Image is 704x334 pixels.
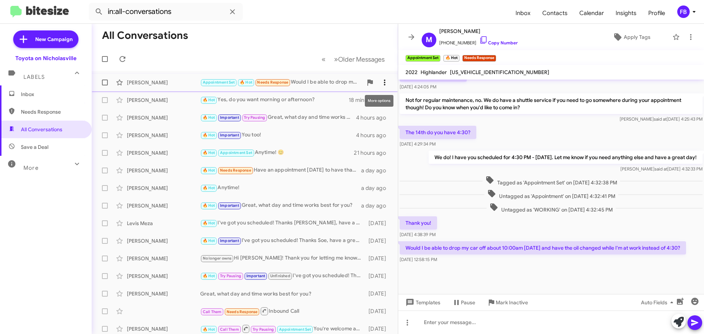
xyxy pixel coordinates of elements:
[203,203,215,208] span: 🔥 Hot
[654,116,667,122] span: said at
[462,55,496,62] small: Needs Response
[244,115,265,120] span: Try Pausing
[200,201,361,210] div: Great, what day and time works best for you?
[257,80,288,85] span: Needs Response
[406,55,440,62] small: Appointment Set
[127,132,200,139] div: [PERSON_NAME]
[220,203,239,208] span: Important
[23,74,45,80] span: Labels
[21,143,48,151] span: Save a Deal
[200,131,356,139] div: You too!
[246,274,265,278] span: Important
[200,78,363,87] div: Would I be able to drop my car off about 10:00am [DATE] and have the oil changed while I'm at wor...
[203,274,215,278] span: 🔥 Hot
[443,55,459,62] small: 🔥 Hot
[400,141,436,147] span: [DATE] 4:29:34 PM
[203,309,222,314] span: Call Them
[203,115,215,120] span: 🔥 Hot
[203,168,215,173] span: 🔥 Hot
[220,150,252,155] span: Appointment Set
[620,116,703,122] span: [PERSON_NAME] [DATE] 4:25:43 PM
[439,27,518,36] span: [PERSON_NAME]
[89,3,243,21] input: Search
[21,108,83,115] span: Needs Response
[203,186,215,190] span: 🔥 Hot
[620,166,703,172] span: [PERSON_NAME] [DATE] 4:32:33 PM
[641,296,676,309] span: Auto Fields
[127,237,200,245] div: [PERSON_NAME]
[127,184,200,192] div: [PERSON_NAME]
[200,148,354,157] div: Anytime! 😊
[200,184,361,192] div: Anytime!
[365,308,392,315] div: [DATE]
[365,95,393,107] div: More options
[240,80,252,85] span: 🔥 Hot
[15,55,77,62] div: Toyota on Nicholasville
[203,238,215,243] span: 🔥 Hot
[446,296,481,309] button: Pause
[361,184,392,192] div: a day ago
[338,55,385,63] span: Older Messages
[253,327,274,332] span: Try Pausing
[227,309,258,314] span: Needs Response
[677,5,690,18] div: FB
[365,325,392,333] div: [DATE]
[203,327,215,332] span: 🔥 Hot
[400,241,686,254] p: Would I be able to drop my car off about 10:00am [DATE] and have the oil changed while I'm at wor...
[610,3,642,24] a: Insights
[361,167,392,174] div: a day ago
[356,114,392,121] div: 4 hours ago
[203,221,215,225] span: 🔥 Hot
[484,189,618,200] span: Untagged as 'Appointment' on [DATE] 4:32:41 PM
[439,36,518,47] span: [PHONE_NUMBER]
[127,167,200,174] div: [PERSON_NAME]
[365,220,392,227] div: [DATE]
[400,93,703,114] p: Not for regular maintenance, no. We do have a shuttle service if you need to go somewhere during ...
[200,96,349,104] div: Yes, do you want morning or afternoon?
[200,324,365,333] div: You're welcome and have a great day!
[23,165,38,171] span: More
[426,34,432,46] span: M
[496,296,528,309] span: Mark Inactive
[200,236,365,245] div: I've got you scheduled! Thanks Soe, have a great day!
[317,52,330,67] button: Previous
[200,113,356,122] div: Great, what day and time works best for you?
[127,325,200,333] div: [PERSON_NAME]
[200,254,365,263] div: Hi [PERSON_NAME]! Thank you for letting me know. Have a great day!
[429,151,703,164] p: We do! I have you scheduled for 4:30 PM - [DATE]. Let me know if you need anything else and have ...
[400,126,476,139] p: The 14th do you have 4:30?
[330,52,389,67] button: Next
[421,69,447,76] span: Highlander
[220,238,239,243] span: Important
[635,296,682,309] button: Auto Fields
[200,272,365,280] div: I've got you scheduled! Thanks [PERSON_NAME], have a great day!
[270,274,290,278] span: Unfinished
[349,96,392,104] div: 18 minutes ago
[279,327,311,332] span: Appointment Set
[461,296,475,309] span: Pause
[127,290,200,297] div: [PERSON_NAME]
[356,132,392,139] div: 4 hours ago
[203,98,215,102] span: 🔥 Hot
[624,30,650,44] span: Apply Tags
[21,91,83,98] span: Inbox
[479,40,518,45] a: Copy Number
[322,55,326,64] span: «
[220,133,239,137] span: Important
[127,79,200,86] div: [PERSON_NAME]
[203,150,215,155] span: 🔥 Hot
[671,5,696,18] button: FB
[127,220,200,227] div: Levis Meza
[127,114,200,121] div: [PERSON_NAME]
[354,149,392,157] div: 21 hours ago
[200,307,365,316] div: Inbound Call
[127,96,200,104] div: [PERSON_NAME]
[200,290,365,297] div: Great, what day and time works best for you?
[361,202,392,209] div: a day ago
[481,296,534,309] button: Mark Inactive
[400,216,437,230] p: Thank you!
[573,3,610,24] a: Calendar
[365,237,392,245] div: [DATE]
